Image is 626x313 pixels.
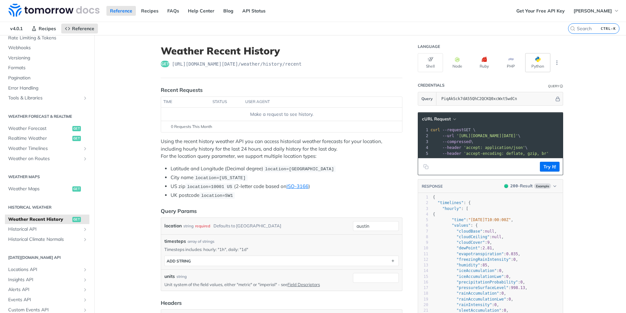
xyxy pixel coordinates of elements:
img: Tomorrow.io Weather API Docs [9,4,100,17]
span: 0 [520,280,523,284]
span: "precipitationProbability" [456,280,518,284]
span: 9 [487,240,489,245]
span: "rainAccumulationLwe" [456,297,506,302]
a: Field Descriptors [287,282,320,287]
span: Formats [8,65,88,71]
span: Historical Climate Normals [8,236,81,243]
span: 0 Requests This Month [171,124,212,130]
span: { [433,212,435,217]
div: string [176,274,187,280]
span: --header [442,145,461,150]
span: Error Handling [8,85,88,92]
button: Show subpages for Custom Events API [83,307,88,313]
div: 2 [418,200,428,206]
a: Blog [220,6,237,16]
a: Historical APIShow subpages for Historical API [5,224,89,234]
span: { [433,195,435,199]
span: 998.13 [511,285,525,290]
span: : , [433,229,497,234]
span: location=[US_STATE] [195,176,246,180]
span: https://api.tomorrow.io/v4/weather/history/recent [172,61,302,67]
span: "iceAccumulationLwe" [456,274,504,279]
span: : , [433,218,513,222]
i: Information [560,85,563,88]
div: 13 [418,262,428,268]
span: --request [442,128,464,132]
span: : , [433,280,525,284]
h2: Historical Weather [5,204,89,210]
button: Show subpages for Insights API [83,277,88,282]
svg: Search [570,26,575,31]
button: Python [525,53,550,72]
a: Insights APIShow subpages for Insights API [5,275,89,285]
button: ADD string [165,256,398,266]
span: timesteps [164,238,186,245]
button: Show subpages for Historical Climate Normals [83,237,88,242]
a: Historical Climate NormalsShow subpages for Historical Climate Normals [5,235,89,244]
a: Realtime Weatherget [5,134,89,143]
span: "rainIntensity" [456,303,492,307]
a: Versioning [5,53,89,63]
span: Weather Timelines [8,145,81,152]
div: required [195,221,210,231]
span: : , [433,246,494,250]
p: Timesteps includes: hourly: "1h", daily: "1d" [164,246,399,252]
span: Realtime Weather [8,135,71,142]
span: "cloudBase" [456,229,482,234]
div: 5 [418,217,428,223]
li: UK postcode [171,192,402,199]
a: Pagination [5,73,89,83]
div: 5 [418,151,429,156]
span: Rate Limiting & Tokens [8,35,88,41]
button: Hide [554,95,561,102]
a: Weather Recent Historyget [5,215,89,224]
a: Events APIShow subpages for Events API [5,295,89,305]
button: 200200-ResultExample [501,183,560,189]
span: "cloudCeiling" [456,235,489,239]
th: time [161,97,210,107]
div: - Result [510,183,533,189]
button: Node [445,53,470,72]
button: Try It! [540,162,560,172]
span: 'accept-encoding: deflate, gzip, br' [464,151,549,156]
label: units [164,273,175,280]
span: : , [433,291,506,296]
span: [PERSON_NAME] [574,8,612,14]
span: location=10001 US [187,184,232,189]
button: Show subpages for Tools & Libraries [83,95,88,101]
div: 12 [418,257,428,262]
span: get [72,126,81,131]
div: 10 [418,245,428,251]
span: \ [431,145,527,150]
span: : , [433,268,504,273]
span: "rainAccumulation" [456,291,499,296]
span: --header [442,151,461,156]
div: 15 [418,274,428,280]
span: Weather Forecast [8,125,71,132]
span: Recipes [39,26,56,31]
button: Show subpages for Events API [83,297,88,303]
span: 0 [513,257,516,262]
div: 1 [418,195,428,200]
a: Get Your Free API Key [513,6,568,16]
button: Shell [418,53,443,72]
span: GET \ [431,128,475,132]
span: : { [433,223,478,228]
span: "evapotranspiration" [456,252,504,256]
div: Defaults to [GEOGRAPHIC_DATA] [213,221,281,231]
span: 'accept: application/json' [464,145,525,150]
div: Language [418,44,440,49]
span: Weather on Routes [8,156,81,162]
span: 200 [504,184,508,188]
span: 0 [502,291,504,296]
span: : , [433,285,527,290]
a: Webhooks [5,43,89,53]
span: "values" [452,223,471,228]
div: 4 [418,212,428,217]
a: Recipes [138,6,162,16]
span: --compressed [442,139,471,144]
span: Insights API [8,277,81,283]
a: Weather Mapsget [5,184,89,194]
div: 1 [418,127,429,133]
span: v4.0.1 [7,24,26,33]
